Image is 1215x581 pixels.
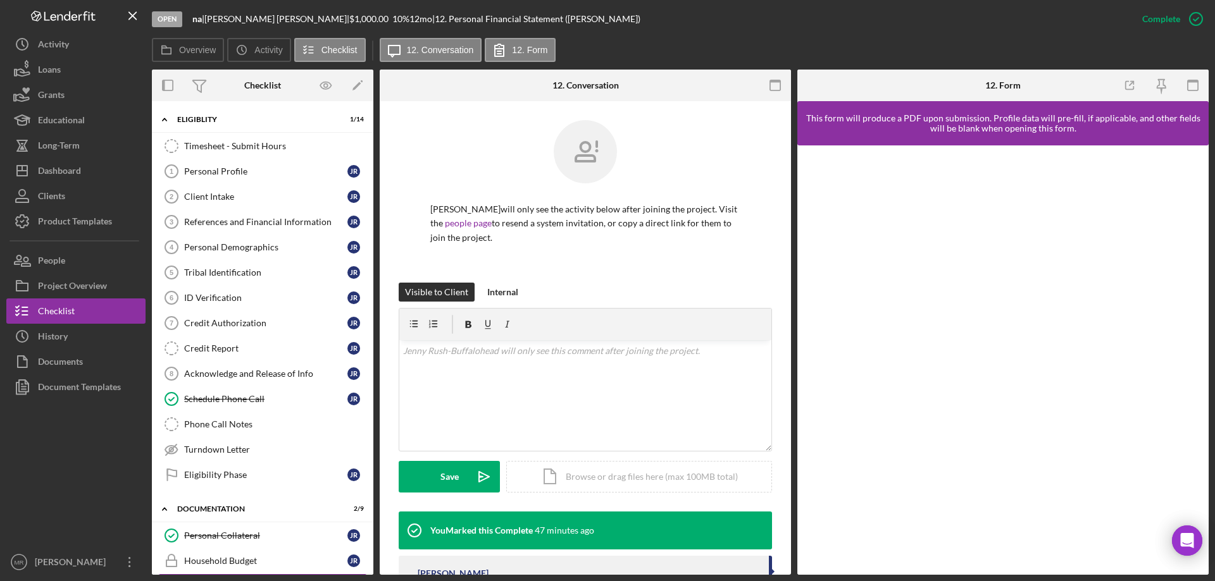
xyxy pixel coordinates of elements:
button: Overview [152,38,224,62]
a: 7Credit AuthorizationJR [158,310,367,336]
div: Client Intake [184,192,347,202]
div: Personal Demographics [184,242,347,252]
div: Personal Collateral [184,530,347,541]
div: 1 / 14 [341,116,364,123]
button: Save [399,461,500,492]
button: MR[PERSON_NAME] [6,549,146,575]
tspan: 6 [170,294,173,302]
div: J R [347,529,360,542]
a: 2Client IntakeJR [158,184,367,209]
div: Visible to Client [405,283,468,302]
button: Activity [227,38,290,62]
div: $1,000.00 [349,14,392,24]
div: | 12. Personal Financial Statement ([PERSON_NAME]) [432,14,640,24]
a: Phone Call Notes [158,412,367,437]
div: Phone Call Notes [184,419,366,429]
div: Household Budget [184,556,347,566]
p: [PERSON_NAME] will only see the activity below after joining the project. Visit the to resend a s... [430,202,740,245]
a: 3References and Financial InformationJR [158,209,367,235]
a: people page [445,217,492,228]
div: Acknowledge and Release of Info [184,369,347,379]
a: Eligibility PhaseJR [158,462,367,487]
div: J R [347,342,360,355]
label: 12. Form [512,45,547,55]
tspan: 1 [170,168,173,175]
a: 5Tribal IdentificationJR [158,260,367,285]
div: J R [347,291,360,304]
div: Complete [1142,6,1180,32]
div: J R [347,216,360,228]
tspan: 4 [170,243,174,251]
a: 4Personal DemographicsJR [158,235,367,260]
div: 2 / 9 [341,505,364,513]
div: Timesheet - Submit Hours [184,141,366,151]
label: 12. Conversation [407,45,474,55]
tspan: 5 [170,269,173,276]
div: Eligibility Phase [184,470,347,480]
div: J R [347,468,360,481]
a: 8Acknowledge and Release of InfoJR [158,361,367,386]
div: [PERSON_NAME] [PERSON_NAME] | [204,14,349,24]
div: Checklist [244,80,281,90]
a: 6ID VerificationJR [158,285,367,310]
div: Tribal Identification [184,267,347,278]
a: 1Personal ProfileJR [158,159,367,184]
div: Credit Authorization [184,318,347,328]
button: 12. Conversation [380,38,482,62]
a: Timesheet - Submit Hours [158,133,367,159]
tspan: 3 [170,218,173,226]
a: Household BudgetJR [158,548,367,573]
tspan: 8 [170,370,173,377]
div: Save [440,461,459,492]
label: Activity [254,45,282,55]
div: J R [347,393,360,405]
a: Personal CollateralJR [158,523,367,548]
div: Open Intercom Messenger [1172,525,1202,556]
label: Overview [179,45,216,55]
a: Credit ReportJR [158,336,367,361]
div: J R [347,190,360,203]
time: 2025-08-19 15:24 [535,525,594,535]
div: Open [152,11,182,27]
tspan: 2 [170,193,173,200]
div: J R [347,165,360,178]
div: [PERSON_NAME] [418,568,489,578]
a: Schedule Phone CallJR [158,386,367,412]
div: Turndown Letter [184,444,366,455]
div: Eligiblity [177,116,332,123]
iframe: Lenderfit form [810,158,1197,562]
div: J R [347,266,360,279]
button: Complete [1130,6,1209,32]
button: 12. Form [485,38,556,62]
b: na [192,13,202,24]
